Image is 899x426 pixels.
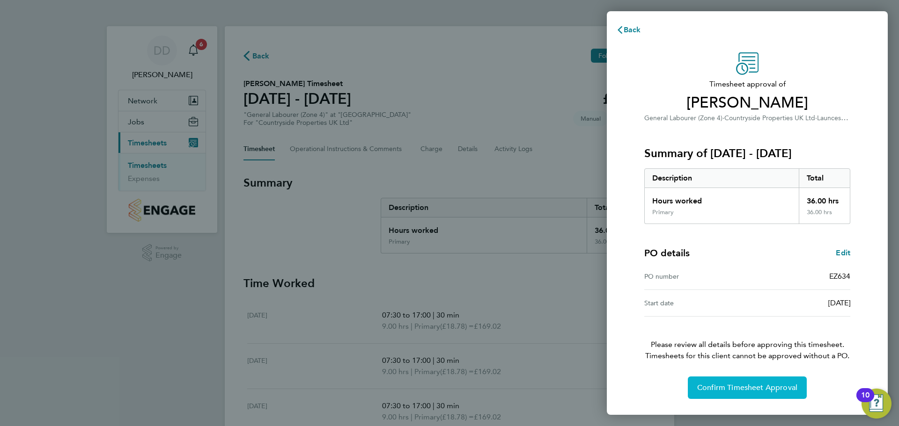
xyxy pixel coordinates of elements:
span: Timesheet approval of [644,79,850,90]
span: Back [624,25,641,34]
div: Primary [652,209,674,216]
span: Edit [836,248,850,257]
div: Start date [644,297,747,309]
span: Confirm Timesheet Approval [697,383,797,392]
span: Launceston [817,113,851,122]
div: Summary of 18 - 24 Aug 2025 [644,168,850,224]
div: PO number [644,271,747,282]
div: 10 [861,395,870,407]
div: 36.00 hrs [799,209,850,224]
span: [PERSON_NAME] [644,94,850,112]
span: · [722,114,724,122]
div: Total [799,169,850,188]
h3: Summary of [DATE] - [DATE] [644,146,850,161]
div: [DATE] [747,297,850,309]
button: Confirm Timesheet Approval [688,376,807,399]
span: Countryside Properties UK Ltd [724,114,815,122]
span: Timesheets for this client cannot be approved without a PO. [633,350,862,361]
span: General Labourer (Zone 4) [644,114,722,122]
div: 36.00 hrs [799,188,850,209]
span: · [815,114,817,122]
button: Back [607,21,650,39]
div: Description [645,169,799,188]
h4: PO details [644,246,690,260]
span: EZ634 [829,272,850,281]
p: Please review all details before approving this timesheet. [633,317,862,361]
button: Open Resource Center, 10 new notifications [862,389,892,419]
div: Hours worked [645,188,799,209]
a: Edit [836,247,850,259]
